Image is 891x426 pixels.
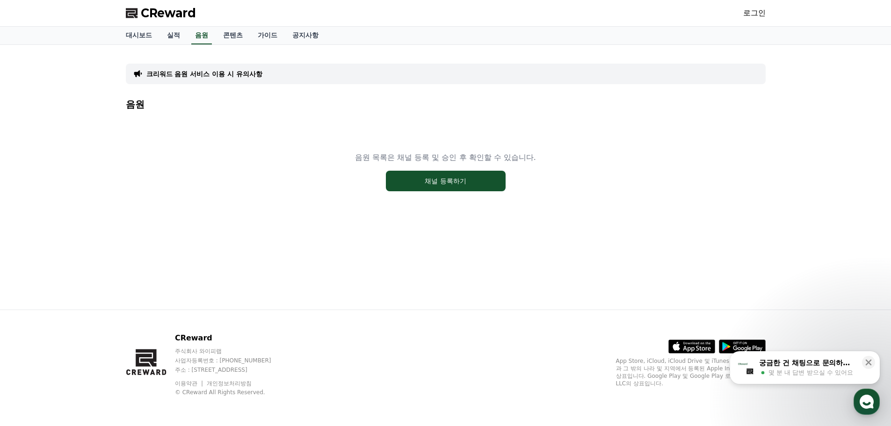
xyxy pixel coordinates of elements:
[121,296,180,320] a: 설정
[118,27,159,44] a: 대시보드
[285,27,326,44] a: 공지사항
[175,332,289,344] p: CReward
[207,380,252,387] a: 개인정보처리방침
[175,357,289,364] p: 사업자등록번호 : [PHONE_NUMBER]
[3,296,62,320] a: 홈
[159,27,188,44] a: 실적
[175,347,289,355] p: 주식회사 와이피랩
[126,99,766,109] h4: 음원
[355,152,536,163] p: 음원 목록은 채널 등록 및 승인 후 확인할 수 있습니다.
[175,380,204,387] a: 이용약관
[616,357,766,387] p: App Store, iCloud, iCloud Drive 및 iTunes Store는 미국과 그 밖의 나라 및 지역에서 등록된 Apple Inc.의 서비스 상표입니다. Goo...
[145,310,156,318] span: 설정
[250,27,285,44] a: 가이드
[146,69,262,79] a: 크리워드 음원 서비스 이용 시 유의사항
[62,296,121,320] a: 대화
[386,171,506,191] button: 채널 등록하기
[216,27,250,44] a: 콘텐츠
[141,6,196,21] span: CReward
[86,311,97,318] span: 대화
[175,366,289,374] p: 주소 : [STREET_ADDRESS]
[191,27,212,44] a: 음원
[175,389,289,396] p: © CReward All Rights Reserved.
[126,6,196,21] a: CReward
[29,310,35,318] span: 홈
[743,7,766,19] a: 로그인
